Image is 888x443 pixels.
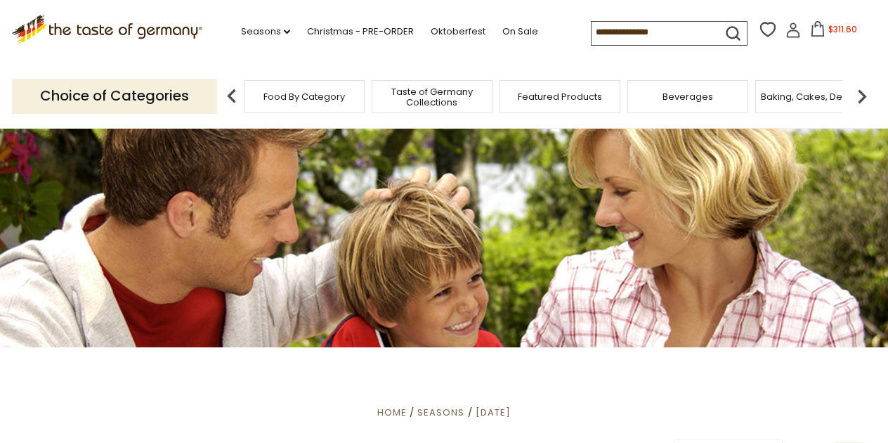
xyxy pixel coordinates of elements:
[376,86,488,108] a: Taste of Germany Collections
[218,82,246,110] img: previous arrow
[263,91,345,102] a: Food By Category
[828,23,857,35] span: $311.60
[12,79,217,113] p: Choice of Categories
[761,91,870,102] a: Baking, Cakes, Desserts
[476,406,511,419] a: [DATE]
[377,406,407,419] a: Home
[804,21,863,42] button: $311.60
[848,82,876,110] img: next arrow
[518,91,602,102] a: Featured Products
[241,24,290,39] a: Seasons
[431,24,485,39] a: Oktoberfest
[307,24,414,39] a: Christmas - PRE-ORDER
[417,406,464,419] a: Seasons
[662,91,713,102] a: Beverages
[502,24,538,39] a: On Sale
